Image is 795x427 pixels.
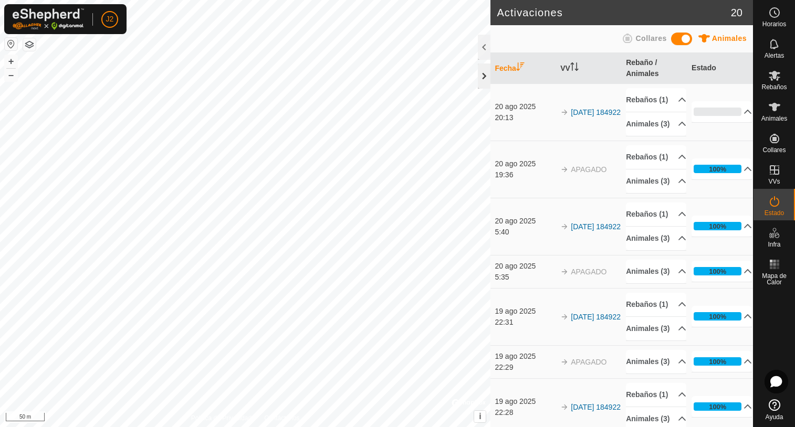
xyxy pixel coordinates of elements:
img: arrow [560,313,569,321]
div: 100% [709,266,726,276]
div: 19:36 [495,169,555,180]
div: 100% [694,402,741,411]
div: 22:29 [495,362,555,373]
p-accordion-header: Rebaños (1) [626,145,686,169]
a: [DATE] 184922 [571,403,621,411]
th: VV [556,53,622,84]
p-accordion-header: 100% [692,306,752,327]
p-accordion-header: Animales (3) [626,112,686,136]
p-accordion-header: Animales (3) [626,350,686,373]
img: arrow [560,358,569,366]
div: 20 ago 2025 [495,101,555,112]
th: Fecha [490,53,556,84]
p-accordion-header: 100% [692,216,752,237]
div: 100% [694,222,741,230]
p-accordion-header: Rebaños (1) [626,293,686,316]
div: 100% [709,402,726,412]
div: 100% [694,357,741,366]
img: arrow [560,108,569,116]
div: 5:35 [495,272,555,283]
div: 20 ago 2025 [495,158,555,169]
div: 100% [709,357,726,367]
img: Logo Gallagher [13,8,84,30]
div: 20:13 [495,112,555,123]
span: 20 [731,5,742,20]
span: i [479,412,481,421]
div: 20 ago 2025 [495,261,555,272]
span: Animales [712,34,747,42]
div: 5:40 [495,227,555,238]
div: 100% [709,312,726,322]
div: 22:28 [495,407,555,418]
span: J2 [106,14,114,25]
a: [DATE] 184922 [571,313,621,321]
p-accordion-header: Rebaños (1) [626,88,686,112]
a: [DATE] 184922 [571,222,621,231]
span: APAGADO [571,358,606,366]
p-accordion-header: 0% [692,101,752,122]
a: [DATE] 184922 [571,108,621,116]
button: – [5,69,17,81]
div: 100% [694,165,741,173]
div: 100% [709,221,726,231]
img: arrow [560,222,569,231]
p-accordion-header: 100% [692,351,752,372]
span: Alertas [765,52,784,59]
a: Contáctenos [264,413,299,423]
th: Rebaño / Animales [622,53,687,84]
div: 100% [694,267,741,275]
span: APAGADO [571,268,606,276]
a: Política de Privacidad [191,413,252,423]
div: 100% [694,312,741,321]
span: APAGADO [571,165,606,174]
img: arrow [560,268,569,276]
p-accordion-header: Rebaños (1) [626,383,686,407]
img: arrow [560,165,569,174]
p-accordion-header: 100% [692,158,752,179]
div: 19 ago 2025 [495,306,555,317]
span: Horarios [762,21,786,27]
p-accordion-header: Animales (3) [626,227,686,250]
span: Estado [765,210,784,216]
a: Ayuda [754,395,795,424]
button: + [5,55,17,68]
span: Collares [635,34,666,42]
p-accordion-header: Animales (3) [626,169,686,193]
img: arrow [560,403,569,411]
button: Capas del Mapa [23,38,36,51]
p-accordion-header: Animales (3) [626,317,686,340]
span: Collares [762,147,786,153]
p-sorticon: Activar para ordenar [570,64,579,72]
th: Estado [687,53,753,84]
span: VVs [768,178,780,185]
p-accordion-header: 100% [692,261,752,282]
div: 19 ago 2025 [495,351,555,362]
button: i [474,411,486,422]
p-accordion-header: Animales (3) [626,260,686,283]
span: Infra [768,241,780,248]
h2: Activaciones [497,6,730,19]
div: 20 ago 2025 [495,216,555,227]
p-accordion-header: 100% [692,396,752,417]
span: Rebaños [761,84,787,90]
div: 19 ago 2025 [495,396,555,407]
div: 0% [694,108,741,116]
div: 22:31 [495,317,555,328]
p-sorticon: Activar para ordenar [516,64,525,72]
p-accordion-header: Rebaños (1) [626,202,686,226]
span: Ayuda [766,414,783,420]
div: 100% [709,164,726,174]
button: Restablecer Mapa [5,38,17,50]
span: Mapa de Calor [756,273,792,285]
span: Animales [761,115,787,122]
